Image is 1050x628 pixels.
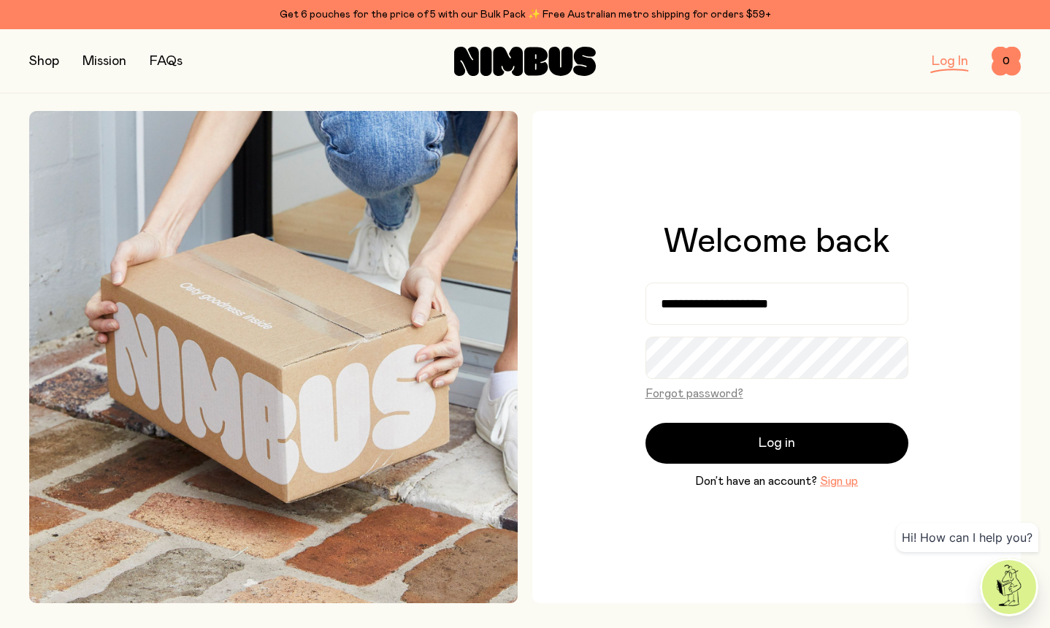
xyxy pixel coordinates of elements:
a: FAQs [150,55,183,68]
button: 0 [992,47,1021,76]
button: Sign up [820,472,858,490]
div: Hi! How can I help you? [896,523,1038,552]
img: agent [982,560,1036,614]
div: Get 6 pouches for the price of 5 with our Bulk Pack ✨ Free Australian metro shipping for orders $59+ [29,6,1021,23]
button: Log in [645,423,908,464]
span: Log in [759,433,795,453]
h1: Welcome back [664,224,890,259]
img: Picking up Nimbus mailer from doorstep [29,111,518,603]
a: Log In [932,55,968,68]
a: Mission [83,55,126,68]
button: Forgot password? [645,385,743,402]
span: Don’t have an account? [695,472,817,490]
